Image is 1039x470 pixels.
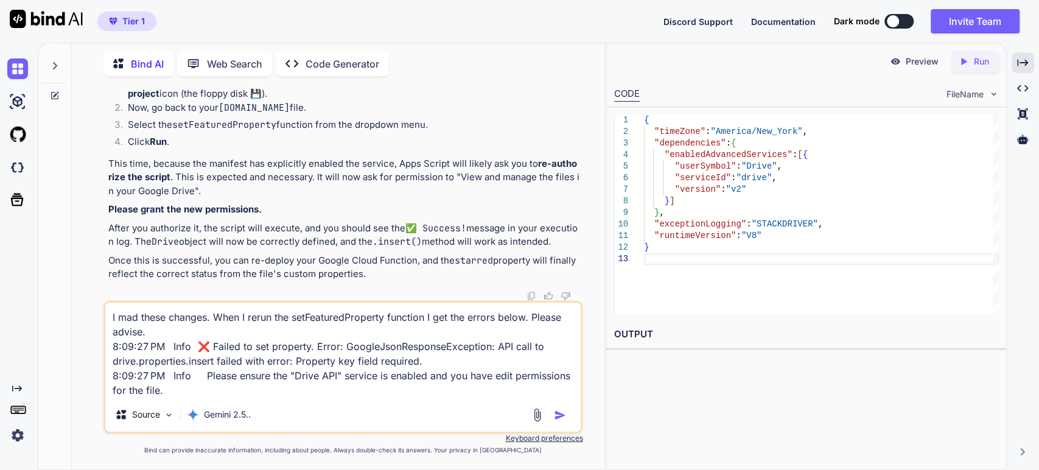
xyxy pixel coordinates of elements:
span: : [726,138,730,148]
p: Web Search [207,57,262,71]
span: } [644,242,649,252]
img: darkCloudIdeIcon [7,157,28,178]
img: attachment [530,408,544,422]
div: 3 [614,138,628,149]
p: This time, because the manifest has explicitly enabled the service, Apps Script will likely ask y... [108,157,581,198]
img: chevron down [988,89,999,99]
span: "timeZone" [654,127,705,136]
span: "America/New_York" [710,127,802,136]
code: ✅ Success! [405,222,466,234]
span: , [817,219,822,229]
span: } [664,196,669,206]
span: [ [797,150,802,160]
button: Discord Support [663,15,733,28]
span: "version" [674,184,721,194]
span: "userSymbol" [674,161,736,171]
span: { [731,138,736,148]
span: "runtimeVersion" [654,231,736,240]
span: Dark mode [834,15,880,27]
p: Bind AI [131,57,164,71]
span: { [644,115,649,125]
img: premium [109,18,117,25]
span: "STACKDRIVER" [751,219,817,229]
button: Documentation [751,15,816,28]
img: Gemini 2.5 Pro [187,409,199,421]
span: "Drive" [741,161,777,171]
button: premiumTier 1 [97,12,156,31]
span: , [772,173,777,183]
li: After pasting the new content into , . Click the icon (the floppy disk 💾). [118,74,581,101]
span: : [705,127,710,136]
span: , [659,208,664,217]
code: appsscript.json [275,74,357,86]
div: 7 [614,184,628,195]
div: 1 [614,114,628,126]
p: Once this is successful, you can re-deploy your Google Cloud Function, and the property will fina... [108,254,581,281]
p: Preview [906,55,939,68]
p: After you authorize it, the script will execute, and you should see the message in your execution... [108,222,581,249]
div: CODE [614,87,640,102]
p: Keyboard preferences [103,433,583,443]
span: : [731,173,736,183]
span: : [736,231,741,240]
img: githubLight [7,124,28,145]
img: like [544,291,553,301]
div: 2 [614,126,628,138]
span: : [746,219,751,229]
span: : [721,184,726,194]
span: : [736,161,741,171]
img: ai-studio [7,91,28,112]
code: setFeaturedProperty [172,119,276,131]
li: Now, go back to your file. [118,101,581,118]
strong: Please grant the new permissions. [108,203,262,215]
p: Source [132,409,160,421]
img: dislike [561,291,570,301]
span: "enabledAdvancedServices" [664,150,792,160]
div: 9 [614,207,628,219]
img: Pick Models [164,410,174,420]
p: Gemini 2.5.. [204,409,251,421]
img: preview [890,56,901,67]
button: Invite Team [931,9,1020,33]
img: Bind AI [10,10,83,28]
strong: it is crucial that you save the file [360,74,505,86]
code: starred [455,254,493,267]
span: "serviceId" [674,173,730,183]
code: Drive [152,236,179,248]
span: : [792,150,797,160]
p: Run [974,55,989,68]
img: copy [526,291,536,301]
div: 13 [614,253,628,265]
div: 10 [614,219,628,230]
div: 12 [614,242,628,253]
span: Documentation [751,16,816,27]
span: } [654,208,659,217]
h2: OUTPUT [607,320,1006,349]
li: Select the function from the dropdown menu. [118,118,581,135]
div: 5 [614,161,628,172]
code: .insert() [373,236,422,248]
span: , [777,161,782,171]
strong: Run [150,136,167,147]
li: Click . [118,135,581,152]
span: , [802,127,807,136]
span: "drive" [736,173,772,183]
span: "exceptionLogging" [654,219,746,229]
textarea: I mad these changes. When I rerun the setFeaturedProperty function I get the errors below. Please... [105,303,581,398]
div: 8 [614,195,628,207]
span: "v2" [726,184,746,194]
span: "V8" [741,231,761,240]
div: 6 [614,172,628,184]
div: 11 [614,230,628,242]
span: ] [670,196,674,206]
span: { [802,150,807,160]
img: icon [554,409,566,421]
div: 4 [614,149,628,161]
p: Bind can provide inaccurate information, including about people. Always double-check its answers.... [103,446,583,455]
img: settings [7,425,28,446]
p: Code Generator [306,57,379,71]
span: Tier 1 [122,15,145,27]
code: [DOMAIN_NAME] [219,102,290,114]
img: chat [7,58,28,79]
span: FileName [946,88,984,100]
